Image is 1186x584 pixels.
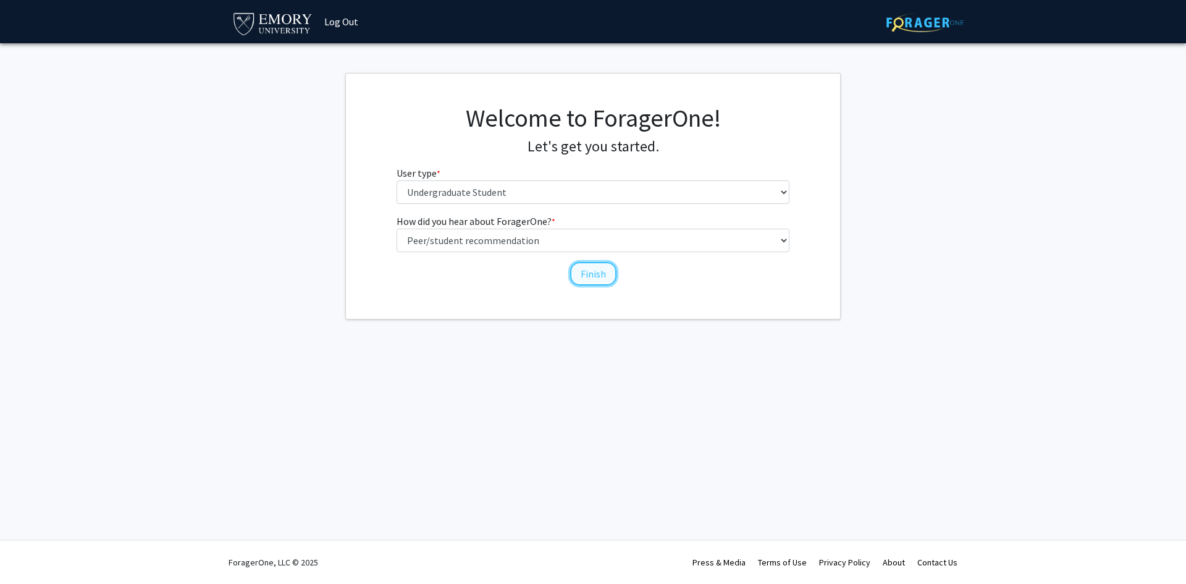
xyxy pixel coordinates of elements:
[232,9,314,37] img: Emory University Logo
[819,557,870,568] a: Privacy Policy
[397,103,790,133] h1: Welcome to ForagerOne!
[229,541,318,584] div: ForagerOne, LLC © 2025
[883,557,905,568] a: About
[397,214,555,229] label: How did you hear about ForagerOne?
[758,557,807,568] a: Terms of Use
[886,13,964,32] img: ForagerOne Logo
[397,138,790,156] h4: Let's get you started.
[570,262,616,286] button: Finish
[397,166,440,180] label: User type
[917,557,957,568] a: Contact Us
[9,528,53,575] iframe: Chat
[692,557,746,568] a: Press & Media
